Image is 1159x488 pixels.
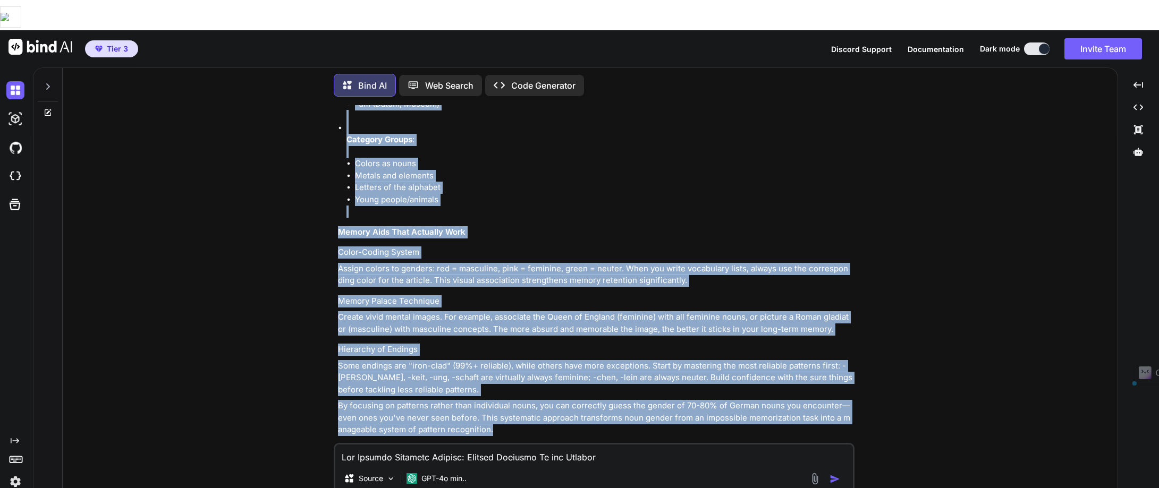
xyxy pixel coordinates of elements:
p: Some endings are "iron-clad" (99%+ reliable), while others have more exceptions. Start by masteri... [338,360,852,396]
img: Bind AI [9,39,72,55]
li: Colors as nouns [355,158,852,170]
h3: Memory Aids That Actually Work [338,226,852,238]
img: GPT-4o mini [407,473,417,484]
img: attachment [809,473,821,485]
p: By focusing on patterns rather than individual nouns, you can correctly guess the gender of 70-80... [338,400,852,436]
img: premium [95,46,103,52]
li: Letters of the alphabet [355,182,852,194]
img: darkChat [6,81,24,99]
button: Invite Team [1064,38,1142,59]
p: Assign colors to genders: red = masculine, pink = feminine, green = neuter. When you write vocabu... [338,263,852,287]
img: icon [830,474,840,484]
p: Source [359,473,383,484]
button: premiumTier 3 [85,40,138,57]
button: Discord Support [831,44,892,55]
span: Dark mode [980,44,1020,54]
h4: Color-Coding System [338,246,852,259]
p: Web Search [425,79,473,92]
p: : [346,134,852,146]
h4: Memory Palace Technique [338,295,852,307]
p: Code Generator [511,79,576,92]
img: Pick Models [386,474,395,483]
img: darkAi-studio [6,110,24,128]
p: GPT-4o min.. [421,473,467,484]
p: Create vivid mental images. For example, associate the Queen of England (feminine) with all femin... [338,311,852,335]
span: Tier 3 [107,44,128,54]
strong: Category Groups [346,134,412,144]
p: Bind AI [358,79,387,92]
button: Documentation [908,44,964,55]
img: githubDark [6,139,24,157]
li: Young people/animals [355,194,852,206]
span: Documentation [908,45,964,54]
span: Discord Support [831,45,892,54]
img: cloudideIcon [6,167,24,185]
li: Metals and elements [355,170,852,182]
h4: Hierarchy of Endings [338,344,852,356]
